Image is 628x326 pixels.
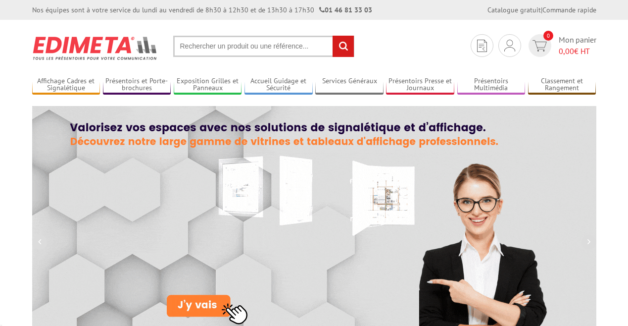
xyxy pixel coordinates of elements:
span: € HT [559,46,596,57]
img: Présentoir, panneau, stand - Edimeta - PLV, affichage, mobilier bureau, entreprise [32,30,158,66]
img: devis rapide [504,40,515,52]
a: Présentoirs Multimédia [457,77,526,93]
strong: 01 46 81 33 03 [319,5,372,14]
img: devis rapide [532,40,547,52]
span: 0,00 [559,46,574,56]
a: Exposition Grilles et Panneaux [174,77,242,93]
img: devis rapide [477,40,487,52]
a: Affichage Cadres et Signalétique [32,77,100,93]
a: Services Généraux [315,77,384,93]
a: Classement et Rangement [528,77,596,93]
a: Commande rapide [542,5,596,14]
div: | [487,5,596,15]
span: Mon panier [559,34,596,57]
input: rechercher [333,36,354,57]
span: 0 [543,31,553,41]
a: Présentoirs Presse et Journaux [386,77,454,93]
div: Nos équipes sont à votre service du lundi au vendredi de 8h30 à 12h30 et de 13h30 à 17h30 [32,5,372,15]
a: Accueil Guidage et Sécurité [244,77,313,93]
input: Rechercher un produit ou une référence... [173,36,354,57]
a: devis rapide 0 Mon panier 0,00€ HT [526,34,596,57]
a: Catalogue gratuit [487,5,541,14]
a: Présentoirs et Porte-brochures [103,77,171,93]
